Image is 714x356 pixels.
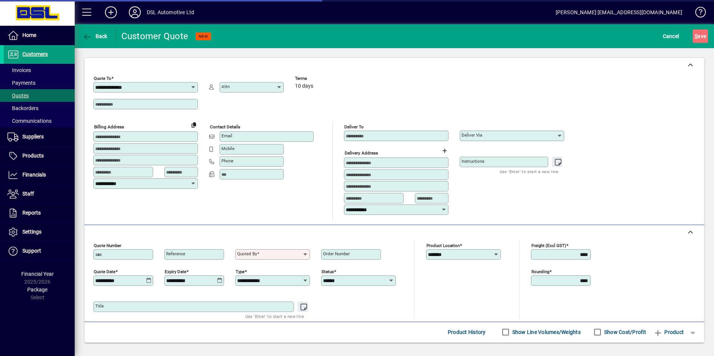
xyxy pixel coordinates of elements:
span: Products [22,153,44,159]
span: Cancel [663,30,679,42]
span: Back [83,33,108,39]
span: Terms [295,76,340,81]
span: Settings [22,229,41,235]
mat-label: Quote To [94,76,111,81]
button: Choose address [438,145,450,157]
span: Support [22,248,41,254]
a: Invoices [4,64,75,76]
mat-label: Email [221,133,232,138]
mat-label: Deliver via [462,132,482,138]
a: Reports [4,204,75,222]
mat-hint: Use 'Enter' to start a new line [245,312,304,321]
span: Home [22,32,36,38]
mat-label: Rounding [531,269,549,274]
app-page-header-button: Back [75,29,116,43]
a: Knowledge Base [690,1,705,26]
mat-label: Attn [221,84,230,89]
button: Product [650,325,687,339]
a: Settings [4,223,75,241]
button: Copy to Delivery address [188,119,200,131]
span: Staff [22,191,34,197]
mat-label: Deliver To [344,124,364,129]
a: Financials [4,166,75,184]
mat-label: Freight (excl GST) [531,243,566,248]
a: Quotes [4,89,75,102]
a: Suppliers [4,128,75,146]
span: Quotes [7,93,29,99]
a: Communications [4,115,75,127]
a: Payments [4,76,75,89]
span: Customers [22,51,48,57]
mat-hint: Use 'Enter' to start a new line [500,167,558,176]
button: Profile [123,6,147,19]
span: Product [654,326,684,338]
mat-label: Phone [221,158,233,163]
label: Show Line Volumes/Weights [511,328,581,336]
button: Add [99,6,123,19]
div: Customer Quote [121,30,189,42]
mat-label: Reference [166,251,185,256]
mat-label: Type [236,269,245,274]
mat-label: Title [95,303,104,309]
mat-label: Quoted by [237,251,257,256]
a: Support [4,242,75,260]
span: S [695,33,698,39]
span: 10 days [295,83,313,89]
span: Product History [448,326,486,338]
button: Cancel [661,29,681,43]
mat-label: Mobile [221,146,235,151]
span: Financials [22,172,46,178]
span: Payments [7,80,35,86]
a: Home [4,26,75,45]
div: DSL Automotive Ltd [147,6,194,18]
span: Financial Year [21,271,54,277]
mat-label: Quote number [94,243,121,248]
span: NEW [199,34,208,39]
mat-label: Order number [323,251,350,256]
button: Save [693,29,708,43]
mat-label: Expiry date [165,269,186,274]
button: Product History [445,325,489,339]
mat-label: Quote date [94,269,115,274]
div: [PERSON_NAME] [EMAIL_ADDRESS][DOMAIN_NAME] [556,6,682,18]
span: Communications [7,118,52,124]
span: Package [27,287,47,293]
span: Backorders [7,105,38,111]
a: Backorders [4,102,75,115]
button: Back [81,29,109,43]
a: Staff [4,185,75,203]
a: Products [4,147,75,165]
mat-label: Product location [426,243,460,248]
mat-label: Instructions [462,159,484,164]
span: Reports [22,210,41,216]
span: Invoices [7,67,31,73]
mat-label: Status [322,269,334,274]
label: Show Cost/Profit [603,328,646,336]
span: ave [695,30,706,42]
span: Suppliers [22,134,44,140]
